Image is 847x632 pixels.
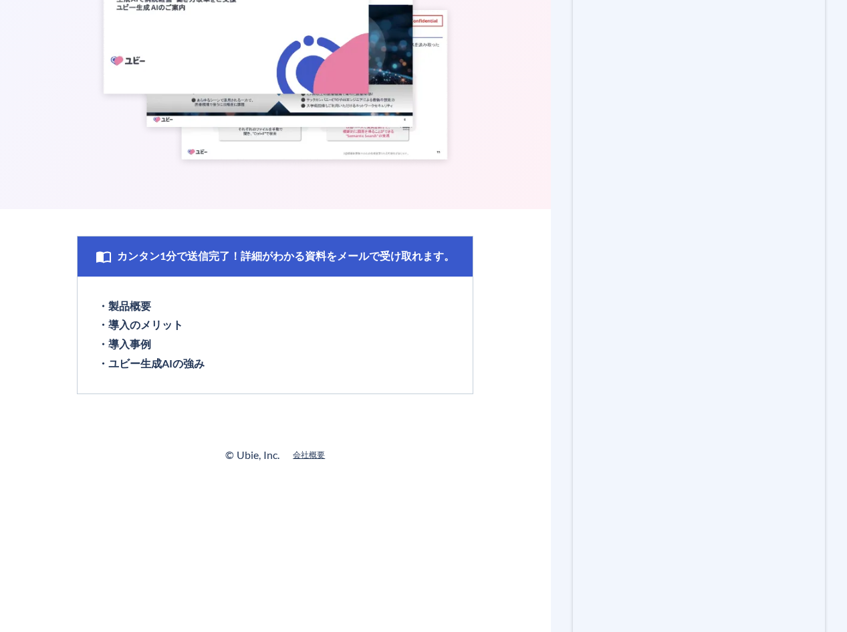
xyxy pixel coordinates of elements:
li: ・製品概要 ・導入のメリット ・導入事例 ・ユビー生成AIの強み [98,297,205,373]
i: import_contacts [96,249,112,265]
p: カンタン1分で送信完了！詳細がわかる資料をメールで受け取れます。 [117,247,455,266]
a: © Ubie, Inc. [225,448,279,462]
button: 会社概要 [293,450,325,461]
